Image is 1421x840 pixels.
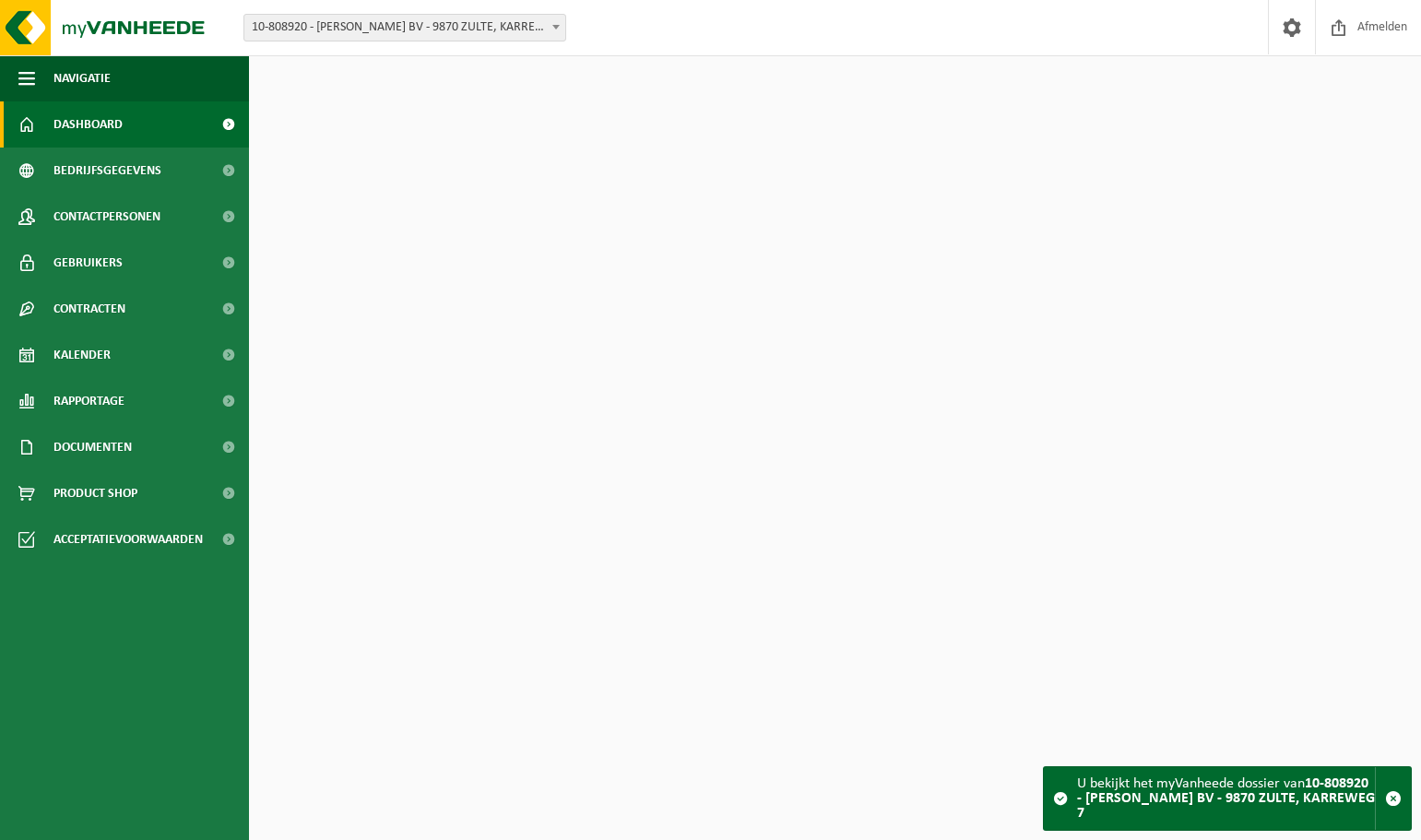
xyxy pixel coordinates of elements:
[53,194,160,240] span: Contactpersonen
[53,470,137,516] span: Product Shop
[53,148,161,194] span: Bedrijfsgegevens
[243,14,566,41] span: 10-808920 - TONY BOECKAERT BV - 9870 ZULTE, KARREWEG 7
[53,424,132,470] span: Documenten
[244,15,565,41] span: 10-808920 - TONY BOECKAERT BV - 9870 ZULTE, KARREWEG 7
[53,378,124,424] span: Rapportage
[53,240,123,286] span: Gebruikers
[53,516,203,562] span: Acceptatievoorwaarden
[53,332,111,378] span: Kalender
[1077,776,1375,821] strong: 10-808920 - [PERSON_NAME] BV - 9870 ZULTE, KARREWEG 7
[53,101,123,148] span: Dashboard
[1077,767,1375,830] div: U bekijkt het myVanheede dossier van
[53,55,111,101] span: Navigatie
[53,286,125,332] span: Contracten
